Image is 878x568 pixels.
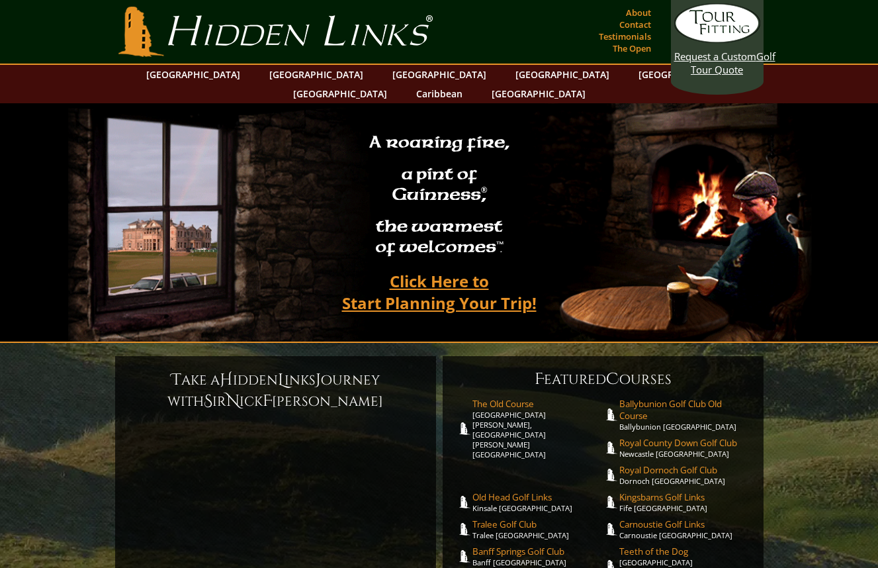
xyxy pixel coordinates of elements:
a: Click Here toStart Planning Your Trip! [329,265,550,318]
span: Ballybunion Golf Club Old Course [619,398,750,422]
span: H [220,369,233,391]
span: Tralee Golf Club [472,518,603,530]
span: T [171,369,181,391]
a: Kingsbarns Golf LinksFife [GEOGRAPHIC_DATA] [619,491,750,513]
h6: eatured ourses [456,369,750,390]
a: Royal County Down Golf ClubNewcastle [GEOGRAPHIC_DATA] [619,437,750,459]
a: Testimonials [595,27,654,46]
span: The Old Course [472,398,603,410]
a: [GEOGRAPHIC_DATA] [632,65,739,84]
a: Royal Dornoch Golf ClubDornoch [GEOGRAPHIC_DATA] [619,464,750,486]
a: [GEOGRAPHIC_DATA] [140,65,247,84]
h2: A roaring fire, a pint of Guinness , the warmest of welcomes™. [361,126,518,265]
a: The Old Course[GEOGRAPHIC_DATA][PERSON_NAME], [GEOGRAPHIC_DATA][PERSON_NAME] [GEOGRAPHIC_DATA] [472,398,603,459]
span: Royal County Down Golf Club [619,437,750,449]
span: F [263,391,272,412]
span: Banff Springs Golf Club [472,545,603,557]
span: F [535,369,544,390]
a: The Open [609,39,654,58]
a: Tralee Golf ClubTralee [GEOGRAPHIC_DATA] [472,518,603,540]
a: Request a CustomGolf Tour Quote [674,3,760,76]
h6: ake a idden inks ourney with ir ick [PERSON_NAME] [128,369,423,412]
a: [GEOGRAPHIC_DATA] [263,65,370,84]
a: [GEOGRAPHIC_DATA] [509,65,616,84]
span: Kingsbarns Golf Links [619,491,750,503]
span: Carnoustie Golf Links [619,518,750,530]
span: J [316,369,321,391]
span: Request a Custom [674,50,756,63]
a: Carnoustie Golf LinksCarnoustie [GEOGRAPHIC_DATA] [619,518,750,540]
span: Old Head Golf Links [472,491,603,503]
span: L [278,369,285,391]
a: Ballybunion Golf Club Old CourseBallybunion [GEOGRAPHIC_DATA] [619,398,750,432]
a: About [623,3,654,22]
a: [GEOGRAPHIC_DATA] [485,84,592,103]
a: [GEOGRAPHIC_DATA] [386,65,493,84]
span: Teeth of the Dog [619,545,750,557]
a: Banff Springs Golf ClubBanff [GEOGRAPHIC_DATA] [472,545,603,567]
a: Caribbean [410,84,469,103]
span: S [204,391,212,412]
span: C [606,369,619,390]
span: Royal Dornoch Golf Club [619,464,750,476]
a: Old Head Golf LinksKinsale [GEOGRAPHIC_DATA] [472,491,603,513]
a: Contact [616,15,654,34]
span: N [226,391,240,412]
a: [GEOGRAPHIC_DATA] [286,84,394,103]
